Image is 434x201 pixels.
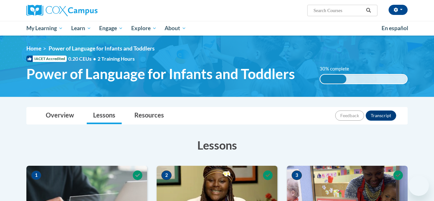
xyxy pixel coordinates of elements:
button: Account Settings [389,5,408,15]
a: My Learning [22,21,67,36]
span: 1 [31,171,41,180]
a: About [161,21,191,36]
span: IACET Accredited [26,56,67,62]
button: Feedback [335,111,364,121]
a: Lessons [87,107,122,124]
iframe: Button to launch messaging window [409,176,429,196]
img: Cox Campus [26,5,98,16]
a: Cox Campus [26,5,147,16]
h3: Lessons [26,137,408,153]
span: My Learning [26,24,63,32]
a: En español [377,22,412,35]
label: 30% complete [320,65,356,72]
span: 2 [161,171,172,180]
div: 30% complete [320,75,346,84]
a: Home [26,45,41,52]
button: Search [364,7,373,14]
span: Explore [131,24,157,32]
span: Power of Language for Infants and Toddlers [26,65,295,82]
a: Engage [95,21,127,36]
span: • [93,56,96,62]
a: Resources [128,107,170,124]
a: Explore [127,21,161,36]
a: Learn [67,21,95,36]
span: 0.20 CEUs [68,55,98,62]
span: About [165,24,186,32]
span: Learn [71,24,91,32]
span: Power of Language for Infants and Toddlers [49,45,155,52]
span: En español [382,25,408,31]
span: 3 [292,171,302,180]
button: Transcript [366,111,396,121]
span: Engage [99,24,123,32]
span: 2 Training Hours [98,56,135,62]
input: Search Courses [313,7,364,14]
a: Overview [39,107,80,124]
div: Main menu [17,21,417,36]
